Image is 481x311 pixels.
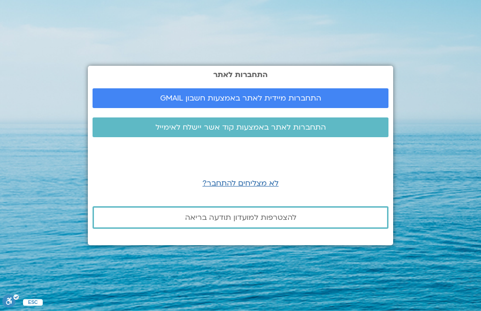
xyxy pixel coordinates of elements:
a: להצטרפות למועדון תודעה בריאה [93,206,388,229]
a: התחברות מיידית לאתר באמצעות חשבון GMAIL [93,88,388,108]
span: התחברות לאתר באמצעות קוד אשר יישלח לאימייל [155,123,326,132]
span: התחברות מיידית לאתר באמצעות חשבון GMAIL [160,94,321,102]
h2: התחברות לאתר [93,70,388,79]
span: להצטרפות למועדון תודעה בריאה [185,213,296,222]
a: התחברות לאתר באמצעות קוד אשר יישלח לאימייל [93,117,388,137]
a: לא מצליחים להתחבר? [202,178,279,188]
